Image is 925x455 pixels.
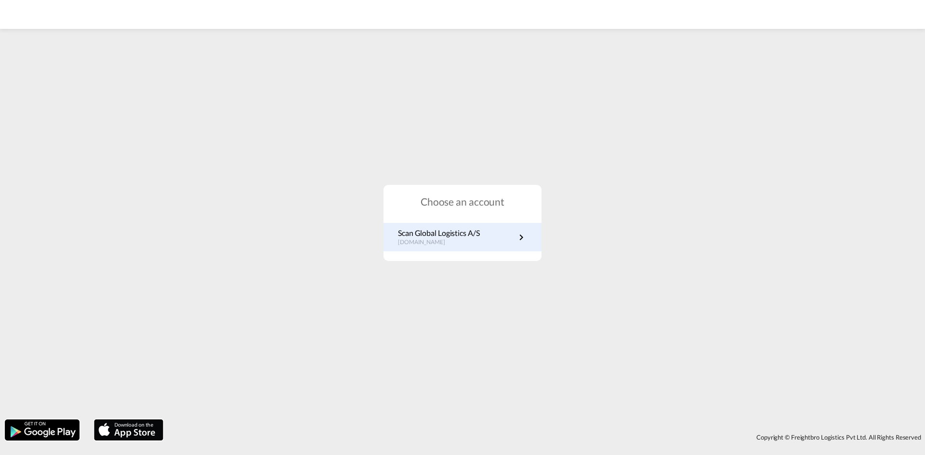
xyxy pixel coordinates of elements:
[383,195,542,208] h1: Choose an account
[93,418,164,442] img: apple.png
[168,429,925,445] div: Copyright © Freightbro Logistics Pvt Ltd. All Rights Reserved
[515,232,527,243] md-icon: icon-chevron-right
[398,238,480,247] p: [DOMAIN_NAME]
[398,228,480,238] p: Scan Global Logistics A/S
[4,418,80,442] img: google.png
[398,228,527,247] a: Scan Global Logistics A/S[DOMAIN_NAME]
